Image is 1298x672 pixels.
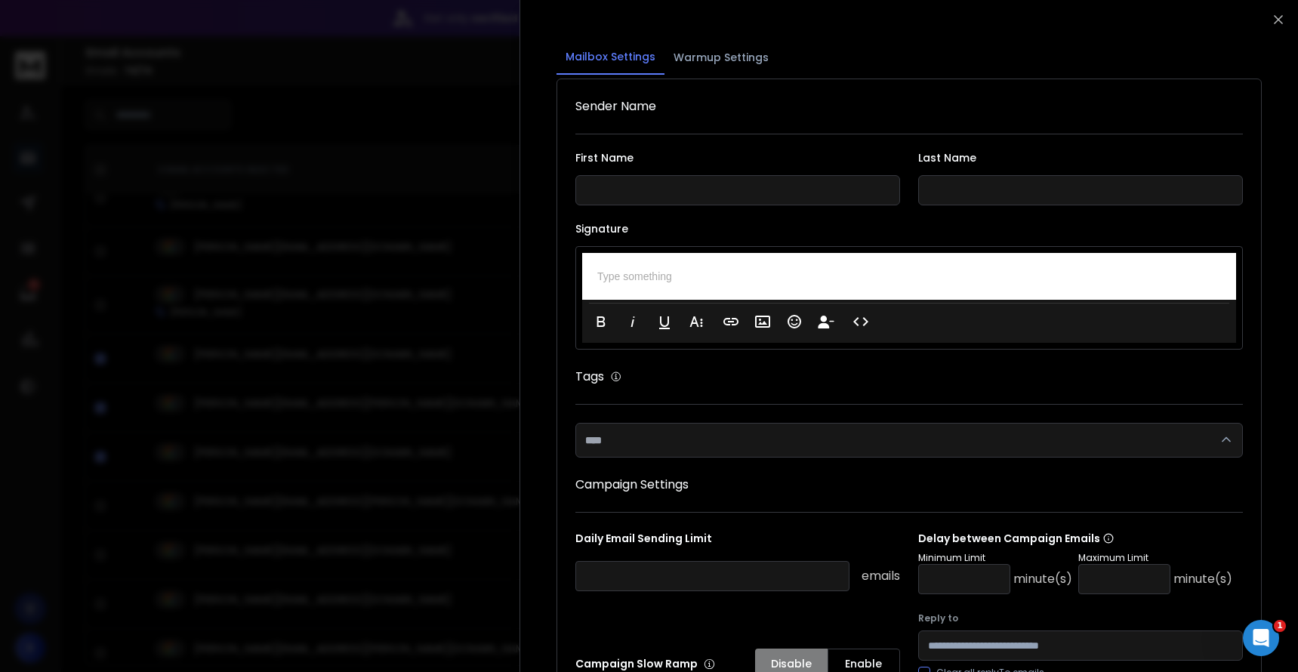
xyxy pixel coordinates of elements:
[575,531,900,552] p: Daily Email Sending Limit
[575,153,900,163] label: First Name
[862,567,900,585] p: emails
[575,223,1243,234] label: Signature
[650,307,679,337] button: Underline (⌘U)
[1274,620,1286,632] span: 1
[717,307,745,337] button: Insert Link (⌘K)
[1078,552,1232,564] p: Maximum Limit
[575,97,1243,116] h1: Sender Name
[918,531,1232,546] p: Delay between Campaign Emails
[587,307,615,337] button: Bold (⌘B)
[575,656,715,671] p: Campaign Slow Ramp
[918,552,1072,564] p: Minimum Limit
[1013,570,1072,588] p: minute(s)
[575,476,1243,494] h1: Campaign Settings
[1243,620,1279,656] iframe: Intercom live chat
[575,368,604,386] h1: Tags
[557,40,664,75] button: Mailbox Settings
[1173,570,1232,588] p: minute(s)
[664,41,778,74] button: Warmup Settings
[918,612,1243,624] label: Reply to
[682,307,711,337] button: More Text
[846,307,875,337] button: Code View
[918,153,1243,163] label: Last Name
[618,307,647,337] button: Italic (⌘I)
